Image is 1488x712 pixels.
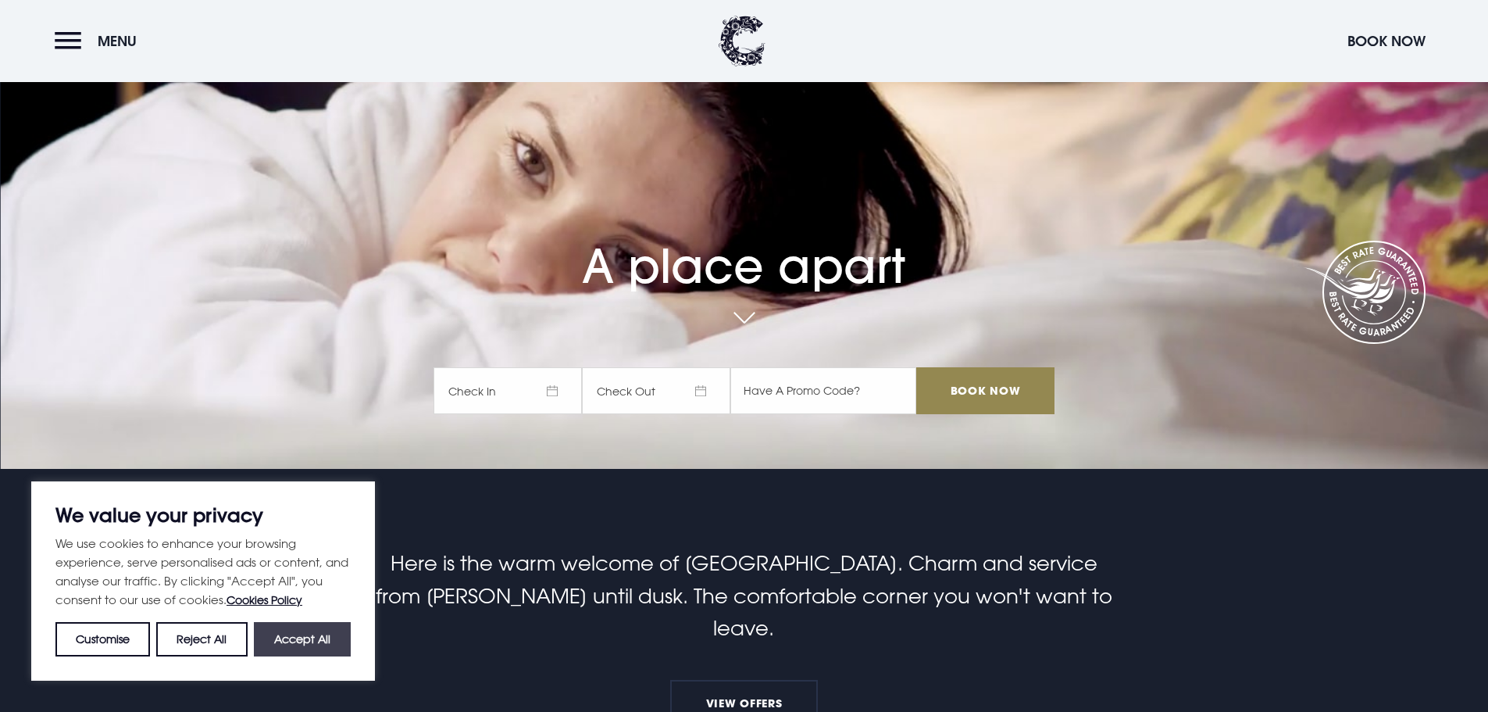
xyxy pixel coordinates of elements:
[227,593,302,606] a: Cookies Policy
[55,24,145,58] button: Menu
[98,32,137,50] span: Menu
[719,16,765,66] img: Clandeboye Lodge
[582,367,730,414] span: Check Out
[372,547,1115,645] p: Here is the warm welcome of [GEOGRAPHIC_DATA]. Charm and service from [PERSON_NAME] until dusk. T...
[55,534,351,610] p: We use cookies to enhance your browsing experience, serve personalised ads or content, and analys...
[434,195,1054,294] h1: A place apart
[254,622,351,657] button: Accept All
[55,506,351,524] p: We value your privacy
[730,367,916,414] input: Have A Promo Code?
[916,367,1054,414] input: Book Now
[1340,24,1433,58] button: Book Now
[156,622,247,657] button: Reject All
[55,622,150,657] button: Customise
[31,481,375,681] div: We value your privacy
[434,367,582,414] span: Check In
